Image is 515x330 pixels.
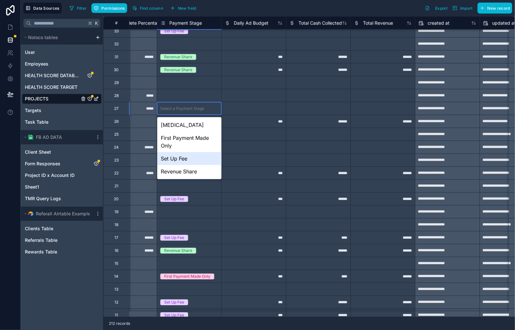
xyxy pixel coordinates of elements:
[164,312,184,318] div: Set Up Fee
[25,160,60,167] span: Form Responses
[101,6,125,11] span: Permissions
[114,274,118,279] div: 14
[22,33,93,42] button: Noloco tables
[25,237,57,243] span: Referrals Table
[363,20,393,26] span: Total Revenue
[28,135,33,140] img: Google Sheets logo
[25,149,86,155] a: Client Sheet
[36,211,90,217] span: Referall AIrtable Example
[22,70,102,81] div: HEALTH SCORE DATABASE
[170,20,202,26] span: Payment Stage
[157,152,221,165] div: Set Up Fee
[164,273,211,279] div: First Payment Made Only
[25,61,79,67] a: Employees
[115,300,118,305] div: 12
[25,119,79,125] a: Task Table
[460,6,473,11] span: Import
[36,134,62,140] span: FB AD DATA
[114,119,119,124] div: 26
[115,209,118,214] div: 19
[115,235,118,240] div: 17
[77,6,87,11] span: Filter
[22,94,102,104] div: PROJECTS
[22,182,102,192] div: Sheet1
[28,211,33,216] img: Airtable Logo
[22,82,102,92] div: HEALTH SCORE TARGET
[428,20,450,26] span: created at
[114,80,119,85] div: 29
[25,249,57,255] span: Rewards Table
[25,84,79,90] a: HEALTH SCORE TARGET
[25,172,75,179] span: Project ID x Account ID
[22,235,102,245] div: Referrals Table
[130,3,165,13] button: Find column
[114,106,119,111] div: 27
[488,6,510,11] span: New record
[25,149,51,155] span: Client Sheet
[25,184,39,190] span: Sheet1
[25,172,86,179] a: Project ID x Account ID
[25,225,53,232] span: Clients Table
[25,225,86,232] a: Clients Table
[91,3,127,13] button: Permissions
[114,132,119,137] div: 25
[115,183,118,189] div: 21
[22,117,102,127] div: Task Table
[164,235,184,241] div: Set Up Fee
[22,133,93,142] button: Google Sheets logoFB AD DATA
[22,209,93,218] button: Airtable LogoReferall AIrtable Example
[23,3,62,14] button: Data Sources
[178,6,196,11] span: New field
[25,237,86,243] a: Referrals Table
[25,49,35,56] span: User
[115,248,118,253] div: 16
[435,6,448,11] span: Export
[25,195,61,202] span: TMR Query Logs
[21,30,103,260] div: scrollable content
[25,160,86,167] a: Form Responses
[25,84,77,90] span: HEALTH SCORE TARGET
[157,165,221,178] div: Revenue Share
[22,193,102,204] div: TMR Query Logs
[22,59,102,69] div: Employees
[22,47,102,57] div: User
[105,20,163,26] span: Form Complete Percentage
[25,96,48,102] span: PROJECTS
[164,248,192,253] div: Revenue Share
[33,6,59,11] span: Data Sources
[91,3,129,13] a: Permissions
[25,72,79,79] a: HEALTH SCORE DATABASE
[108,20,124,25] div: #
[164,67,192,73] div: Revenue Share
[114,93,119,98] div: 28
[168,3,199,13] button: New field
[67,3,89,13] button: Filter
[114,196,119,201] div: 20
[25,96,79,102] a: PROJECTS
[25,49,79,56] a: User
[22,105,102,116] div: Targets
[234,20,269,26] span: Daily Ad Budget
[25,61,48,67] span: Employees
[299,20,342,26] span: Total Cash Collected
[160,106,204,111] div: Select a Payment Stage
[94,21,99,26] span: K
[114,145,119,150] div: 24
[115,313,118,318] div: 11
[115,261,118,266] div: 15
[22,170,102,180] div: Project ID x Account ID
[114,67,119,72] div: 30
[164,28,184,34] div: Set Up Fee
[22,247,102,257] div: Rewards Table
[114,28,119,34] div: 33
[115,222,118,227] div: 18
[114,41,119,46] div: 32
[22,223,102,234] div: Clients Table
[25,195,86,202] a: TMR Query Logs
[25,184,86,190] a: Sheet1
[114,158,119,163] div: 23
[25,119,48,125] span: Task Table
[25,107,79,114] a: Targets
[22,147,102,157] div: Client Sheet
